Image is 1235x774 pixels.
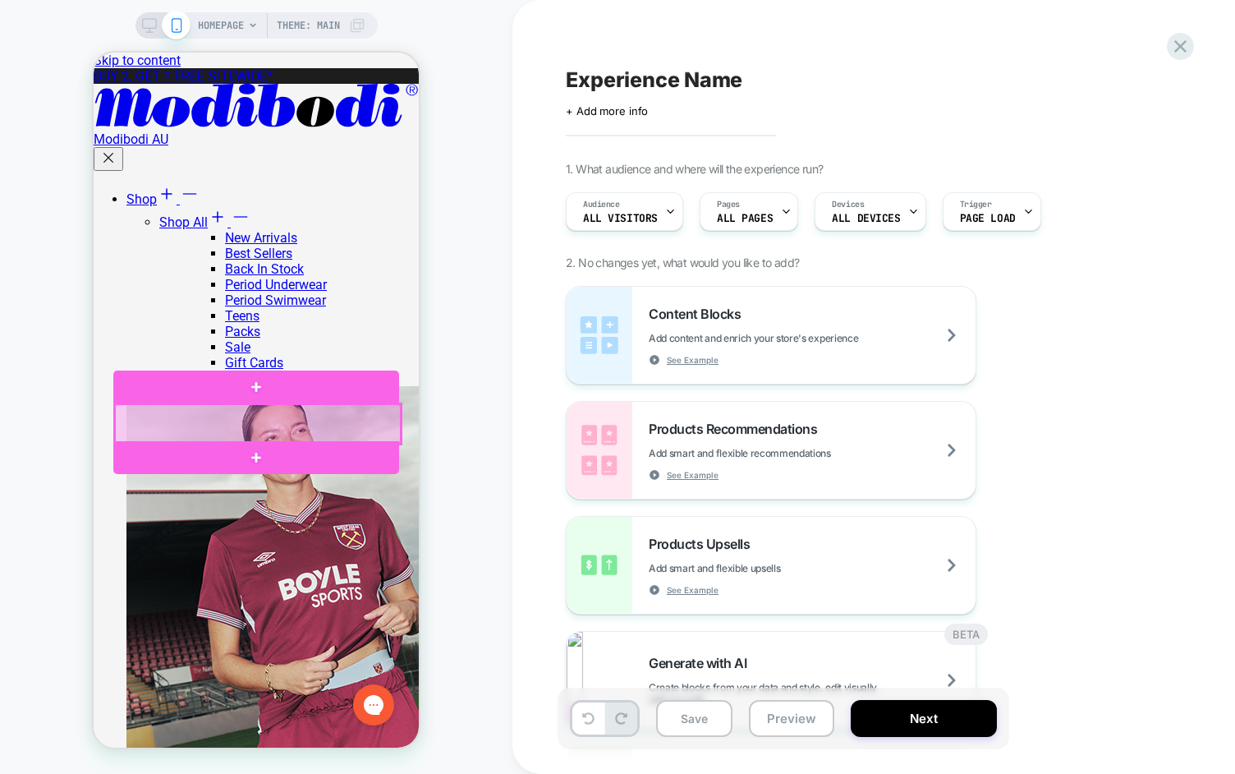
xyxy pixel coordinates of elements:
svg: Plus icon [114,154,134,174]
span: Content Blocks [649,306,749,322]
a: Packs [131,271,167,287]
a: Back In Stock [131,209,210,224]
iframe: Gorgias live chat messenger [251,626,309,679]
span: Trigger [960,199,992,210]
svg: Cross icon [7,97,23,113]
span: See Example [667,469,719,481]
span: Generate with AI [649,655,755,671]
a: Best Sellers [131,193,199,209]
a: Shop [33,139,106,154]
button: Save [656,700,732,737]
span: 2. No changes yet, what would you like to add? [566,256,799,270]
span: Experience Name [566,67,742,92]
span: Pages [717,199,740,210]
a: Shop [66,162,157,177]
span: Products Recommendations [649,421,825,437]
span: Page Load [960,213,1016,224]
span: Theme: MAIN [277,12,340,39]
a: New Arrivals [131,177,204,193]
button: Preview [749,700,834,737]
span: ALL PAGES [717,213,773,224]
img: WHU x Modibodi [33,334,394,695]
span: ALL DEVICES [832,213,900,224]
span: Add smart and flexible recommendations [649,447,913,459]
span: Audience [583,199,620,210]
span: Add content and enrich your store's experience [649,332,940,344]
span: Create blocks from your data and style, edit visually with no code [649,681,976,706]
span: HOMEPAGE [198,12,244,39]
a: Gift Cards [131,302,190,318]
svg: Minus icon [86,131,106,151]
span: See Example [667,584,719,596]
svg: Plus icon [63,131,83,151]
button: Next [851,700,997,737]
span: + Add more info [566,104,648,117]
a: Period Underwear [131,224,233,240]
span: See Example [667,354,719,366]
svg: Minus icon [137,154,157,174]
span: Add smart and flexible upsells [649,562,862,574]
a: Sale [131,287,157,302]
div: BETA [944,624,988,645]
span: 1. What audience and where will the experience run? [566,162,823,176]
a: WHU x Modibodi [33,334,325,698]
span: Devices [832,199,864,210]
span: Products Upsells [649,536,758,552]
a: Period Swimwear [131,240,232,256]
span: All Visitors [583,213,658,224]
a: Teens [131,256,166,271]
